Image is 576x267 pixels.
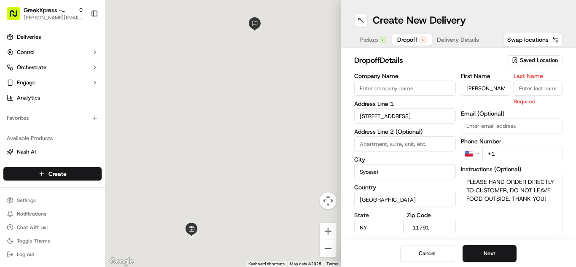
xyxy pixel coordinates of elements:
button: Control [3,46,102,59]
div: Available Products [3,132,102,145]
label: City [354,156,456,162]
a: Deliveries [3,30,102,44]
button: GreekXpress - Plainview[PERSON_NAME][EMAIL_ADDRESS][DOMAIN_NAME] [3,3,87,24]
a: 📗Knowledge Base [5,185,68,200]
img: 1732323095091-59ea418b-cfe3-43c8-9ae0-d0d06d6fd42c [18,81,33,96]
span: Map data ©2025 [290,262,321,266]
label: Country [354,184,456,190]
button: Nash AI [3,145,102,159]
span: Settings [17,197,36,204]
span: Saved Location [520,57,558,64]
span: Pickup [360,35,378,44]
span: Knowledge Base [17,189,65,197]
button: Toggle Theme [3,235,102,247]
button: Engage [3,76,102,89]
label: Zip Code [407,212,456,218]
button: Map camera controls [320,192,336,209]
a: Nash AI [7,148,98,156]
h2: dropoff Details [354,54,502,66]
button: Zoom in [320,223,336,240]
img: Nash [8,8,25,25]
p: Welcome 👋 [8,34,153,47]
p: Required [514,97,563,105]
label: Address Line 2 (Optional) [354,129,456,135]
span: • [113,154,116,160]
label: Instructions (Optional) [461,166,563,172]
label: First Name [461,73,510,79]
label: State [354,212,404,218]
input: Got a question? Start typing here... [22,54,152,63]
span: Delivery Details [437,35,479,44]
button: Saved Location [507,54,563,66]
a: Powered byPylon [59,204,102,211]
a: 💻API Documentation [68,185,139,200]
button: Orchestrate [3,61,102,74]
button: [PERSON_NAME][EMAIL_ADDRESS][DOMAIN_NAME] [24,14,84,21]
span: [PERSON_NAME] [PERSON_NAME] [26,154,112,160]
span: • [70,131,73,138]
textarea: PLEASE HAND ORDER DIRECTLY TO CUSTOMER, DO NOT LEAVE FOOD OUTSIDE. THANK YOU! [461,174,563,237]
span: Analytics [17,94,40,102]
a: Analytics [3,91,102,105]
div: We're available if you need us! [38,89,116,96]
div: 📗 [8,189,15,196]
div: Start new chat [38,81,138,89]
img: Dianne Alexi Soriano [8,146,22,159]
h1: Create New Delivery [373,13,466,27]
label: Email (Optional) [461,111,563,116]
div: Past conversations [8,110,57,116]
span: Nash AI [17,148,36,156]
input: Enter phone number [482,146,563,161]
label: Last Name [514,73,563,79]
img: Liam S. [8,123,22,136]
span: Notifications [17,210,46,217]
input: Enter company name [354,81,456,96]
label: Phone Number [461,138,563,144]
span: Toggle Theme [17,237,51,244]
span: Create [48,170,67,178]
img: Google [108,256,135,267]
button: Chat with us! [3,221,102,233]
button: Log out [3,248,102,260]
input: Enter email address [461,118,563,133]
input: Apartment, suite, unit, etc. [354,136,456,151]
span: Engage [17,79,35,86]
span: [DATE] [75,131,92,138]
button: Settings [3,194,102,206]
span: [PERSON_NAME] [26,131,68,138]
input: Enter state [354,220,404,235]
button: Next [463,245,517,262]
div: 💻 [71,189,78,196]
span: Swap locations [507,35,549,44]
label: Company Name [354,73,456,79]
button: See all [131,108,153,118]
span: [DATE] [118,154,135,160]
img: 1736555255976-a54dd68f-1ca7-489b-9aae-adbdc363a1c4 [17,154,24,161]
div: Favorites [3,111,102,125]
input: Enter address [354,108,456,124]
button: Create [3,167,102,181]
input: Enter first name [461,81,510,96]
span: Orchestrate [17,64,46,71]
button: Cancel [400,245,454,262]
button: GreekXpress - Plainview [24,6,75,14]
span: Control [17,49,35,56]
span: Pylon [84,205,102,211]
input: Enter country [354,192,456,207]
button: Zoom out [320,240,336,257]
button: Start new chat [143,83,153,93]
img: 1736555255976-a54dd68f-1ca7-489b-9aae-adbdc363a1c4 [17,131,24,138]
button: Keyboard shortcuts [248,261,285,267]
a: Open this area in Google Maps (opens a new window) [108,256,135,267]
span: Deliveries [17,33,41,41]
span: API Documentation [80,189,135,197]
button: Notifications [3,208,102,220]
button: Swap locations [503,33,563,46]
img: 1736555255976-a54dd68f-1ca7-489b-9aae-adbdc363a1c4 [8,81,24,96]
input: Enter last name [514,81,563,96]
input: Enter city [354,164,456,179]
label: Address Line 1 [354,101,456,107]
span: Log out [17,251,34,258]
